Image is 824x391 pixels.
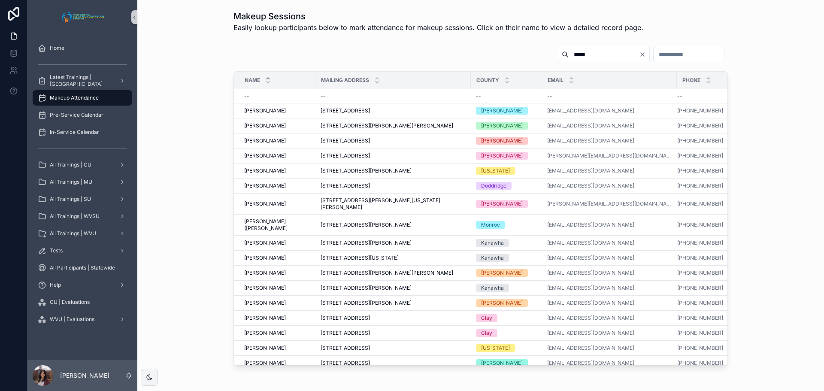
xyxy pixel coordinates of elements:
[244,315,310,321] a: [PERSON_NAME]
[677,221,723,228] a: [PHONE_NUMBER]
[50,74,112,88] span: Latest Trainings | [GEOGRAPHIC_DATA]
[50,129,99,136] span: In-Service Calendar
[244,255,310,261] a: [PERSON_NAME]
[50,94,99,101] span: Makeup Attendance
[481,182,506,190] div: Doddridge
[547,255,634,261] a: [EMAIL_ADDRESS][DOMAIN_NAME]
[33,157,132,173] a: All Trainings | CU
[244,270,310,276] a: [PERSON_NAME]
[677,270,723,276] a: [PHONE_NUMBER]
[476,284,537,292] a: Kanawha
[476,122,537,130] a: [PERSON_NAME]
[481,269,523,277] div: [PERSON_NAME]
[33,226,132,241] a: All Trainings | WVU
[677,200,723,207] a: [PHONE_NUMBER]
[481,344,510,352] div: [US_STATE]
[244,345,310,352] a: [PERSON_NAME]
[476,239,537,247] a: Kanawha
[677,360,723,367] a: [PHONE_NUMBER]
[547,315,634,321] a: [EMAIL_ADDRESS][DOMAIN_NAME]
[244,300,286,306] span: [PERSON_NAME]
[677,285,745,291] a: [PHONE_NUMBER]
[547,182,672,189] a: [EMAIL_ADDRESS][DOMAIN_NAME]
[547,93,552,100] span: --
[547,122,672,129] a: [EMAIL_ADDRESS][DOMAIN_NAME]
[547,122,634,129] a: [EMAIL_ADDRESS][DOMAIN_NAME]
[476,182,537,190] a: Doddridge
[33,191,132,207] a: All Trainings | SU
[476,152,537,160] a: [PERSON_NAME]
[677,200,745,207] a: [PHONE_NUMBER]
[547,345,672,352] a: [EMAIL_ADDRESS][DOMAIN_NAME]
[33,260,132,276] a: All Participants | Statewide
[677,137,745,144] a: [PHONE_NUMBER]
[33,312,132,327] a: WVU | Evaluations
[244,182,310,189] a: [PERSON_NAME]
[244,152,310,159] a: [PERSON_NAME]
[244,107,286,114] span: [PERSON_NAME]
[244,270,286,276] span: [PERSON_NAME]
[244,345,286,352] span: [PERSON_NAME]
[50,112,103,118] span: Pre-Service Calendar
[27,34,137,338] div: scrollable content
[321,93,326,100] span: --
[244,360,286,367] span: [PERSON_NAME]
[547,152,672,159] a: [PERSON_NAME][EMAIL_ADDRESS][DOMAIN_NAME]
[547,167,634,174] a: [EMAIL_ADDRESS][DOMAIN_NAME]
[50,196,91,203] span: All Trainings | SU
[244,330,310,336] a: [PERSON_NAME]
[677,122,745,129] a: [PHONE_NUMBER]
[481,137,523,145] div: [PERSON_NAME]
[321,285,466,291] a: [STREET_ADDRESS][PERSON_NAME]
[481,152,523,160] div: [PERSON_NAME]
[321,167,412,174] span: [STREET_ADDRESS][PERSON_NAME]
[476,107,537,115] a: [PERSON_NAME]
[677,167,745,174] a: [PHONE_NUMBER]
[321,167,466,174] a: [STREET_ADDRESS][PERSON_NAME]
[476,93,537,100] a: --
[321,152,466,159] a: [STREET_ADDRESS]
[321,360,370,367] span: [STREET_ADDRESS]
[547,137,672,144] a: [EMAIL_ADDRESS][DOMAIN_NAME]
[547,255,672,261] a: [EMAIL_ADDRESS][DOMAIN_NAME]
[321,300,412,306] span: [STREET_ADDRESS][PERSON_NAME]
[244,218,310,232] span: [PERSON_NAME] ([PERSON_NAME]
[33,294,132,310] a: CU | Evaluations
[677,285,723,291] a: [PHONE_NUMBER]
[677,152,723,159] a: [PHONE_NUMBER]
[321,300,466,306] a: [STREET_ADDRESS][PERSON_NAME]
[321,239,412,246] span: [STREET_ADDRESS][PERSON_NAME]
[481,254,504,262] div: Kanawha
[321,107,466,114] a: [STREET_ADDRESS]
[481,107,523,115] div: [PERSON_NAME]
[476,221,537,229] a: Monroe
[677,152,745,159] a: [PHONE_NUMBER]
[233,10,643,22] h1: Makeup Sessions
[321,330,370,336] span: [STREET_ADDRESS]
[50,316,94,323] span: WVU | Evaluations
[321,197,466,211] span: [STREET_ADDRESS][PERSON_NAME][US_STATE][PERSON_NAME]
[547,330,634,336] a: [EMAIL_ADDRESS][DOMAIN_NAME]
[321,122,453,129] span: [STREET_ADDRESS][PERSON_NAME][PERSON_NAME]
[50,179,92,185] span: All Trainings | MU
[481,167,510,175] div: [US_STATE]
[321,315,370,321] span: [STREET_ADDRESS]
[321,221,412,228] span: [STREET_ADDRESS][PERSON_NAME]
[547,93,672,100] a: --
[677,93,682,100] span: --
[547,300,634,306] a: [EMAIL_ADDRESS][DOMAIN_NAME]
[321,330,466,336] a: [STREET_ADDRESS]
[33,124,132,140] a: In-Service Calendar
[50,247,63,254] span: Tests
[547,360,634,367] a: [EMAIL_ADDRESS][DOMAIN_NAME]
[547,107,634,114] a: [EMAIL_ADDRESS][DOMAIN_NAME]
[677,360,745,367] a: [PHONE_NUMBER]
[244,93,249,100] span: --
[244,360,310,367] a: [PERSON_NAME]
[50,45,64,52] span: Home
[244,239,286,246] span: [PERSON_NAME]
[677,137,723,144] a: [PHONE_NUMBER]
[33,40,132,56] a: Home
[548,77,563,84] span: Email
[50,282,61,288] span: Help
